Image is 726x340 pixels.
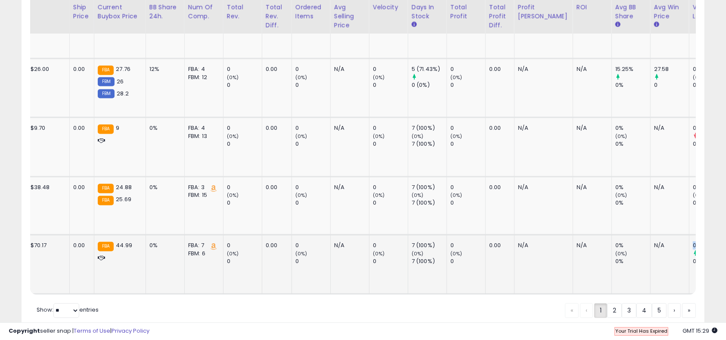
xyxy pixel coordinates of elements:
[373,125,408,132] div: 0
[654,242,683,250] div: N/A
[98,242,114,251] small: FBA
[227,199,262,207] div: 0
[654,21,659,29] small: Avg Win Price.
[227,74,239,81] small: (0%)
[295,184,330,192] div: 0
[615,141,650,148] div: 0%
[188,242,217,250] div: FBA: 7
[9,327,149,335] div: seller snap | |
[615,125,650,132] div: 0%
[116,65,130,74] span: 27.76
[450,66,485,74] div: 0
[615,258,650,266] div: 0%
[412,66,447,74] div: 5 (71.43%)
[518,125,566,132] div: N/A
[149,125,178,132] div: 0%
[450,82,485,89] div: 0
[188,125,217,132] div: FBA: 4
[98,125,114,134] small: FBA
[295,74,307,81] small: (0%)
[615,184,650,192] div: 0%
[450,258,485,266] div: 0
[227,82,262,89] div: 0
[227,66,262,74] div: 0
[373,133,385,140] small: (0%)
[98,77,115,86] small: FBM
[577,66,605,74] div: N/A
[98,184,114,193] small: FBA
[373,242,408,250] div: 0
[489,125,508,132] div: 0.00
[654,66,689,74] div: 27.58
[98,66,114,75] small: FBA
[73,242,87,250] div: 0.00
[577,242,605,250] div: N/A
[227,184,262,192] div: 0
[412,21,417,29] small: Days In Stock.
[117,90,129,98] span: 28.2
[266,184,285,192] div: 0.00
[615,133,627,140] small: (0%)
[188,184,217,192] div: FBA: 3
[9,327,40,335] strong: Copyright
[412,133,424,140] small: (0%)
[412,192,424,199] small: (0%)
[450,3,482,21] div: Total Profit
[489,242,508,250] div: 0.00
[373,192,385,199] small: (0%)
[673,306,675,315] span: ›
[373,258,408,266] div: 0
[227,251,239,257] small: (0%)
[373,141,408,148] div: 0
[149,66,178,74] div: 12%
[577,184,605,192] div: N/A
[112,327,149,335] a: Privacy Policy
[607,303,622,318] a: 2
[149,242,178,250] div: 0%
[450,251,462,257] small: (0%)
[295,258,330,266] div: 0
[693,74,705,81] small: (0%)
[334,125,363,132] div: N/A
[683,327,717,335] span: 2025-09-14 15:29 GMT
[117,78,124,86] span: 26
[489,3,511,30] div: Total Profit Diff.
[693,192,705,199] small: (0%)
[227,141,262,148] div: 0
[518,66,566,74] div: N/A
[373,74,385,81] small: (0%)
[334,3,366,30] div: Avg Selling Price
[412,125,447,132] div: 7 (100%)
[577,3,608,12] div: ROI
[295,242,330,250] div: 0
[654,3,686,21] div: Avg Win Price
[450,133,462,140] small: (0%)
[450,192,462,199] small: (0%)
[654,82,689,89] div: 0
[98,196,114,205] small: FBA
[295,192,307,199] small: (0%)
[98,89,115,98] small: FBM
[188,74,217,82] div: FBM: 12
[295,251,307,257] small: (0%)
[615,21,621,29] small: Avg BB Share.
[373,3,404,12] div: Velocity
[450,199,485,207] div: 0
[693,3,724,21] div: Velocity Last 30d
[116,184,132,192] span: 24.88
[615,242,650,250] div: 0%
[334,242,363,250] div: N/A
[98,3,142,21] div: Current Buybox Price
[295,82,330,89] div: 0
[412,82,447,89] div: 0 (0%)
[116,196,131,204] span: 25.69
[518,242,566,250] div: N/A
[334,66,363,74] div: N/A
[295,66,330,74] div: 0
[227,3,258,21] div: Total Rev.
[518,184,566,192] div: N/A
[615,192,627,199] small: (0%)
[594,303,607,318] a: 1
[227,192,239,199] small: (0%)
[266,3,288,30] div: Total Rev. Diff.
